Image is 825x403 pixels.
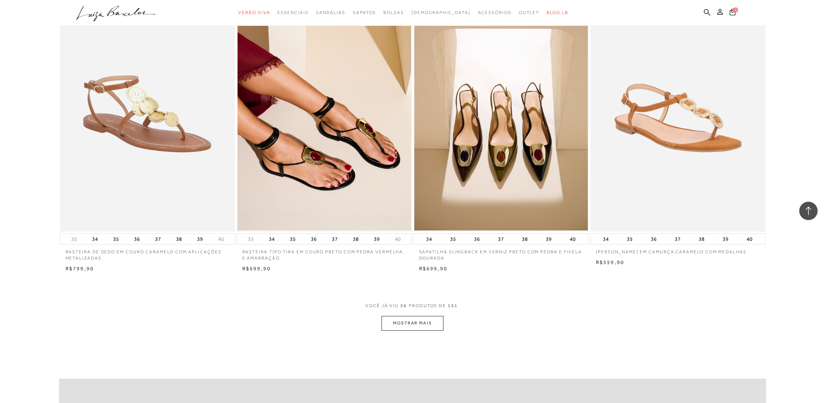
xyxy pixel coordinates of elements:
[277,6,308,20] a: noSubCategoriesText
[69,236,79,243] button: 33
[351,234,361,244] button: 38
[419,265,448,271] span: R$699,90
[519,6,540,20] a: noSubCategoriesText
[66,265,94,271] span: R$799,90
[316,6,345,20] a: noSubCategoriesText
[216,236,226,243] button: 40
[153,234,163,244] button: 37
[365,303,399,309] span: VOCê JÁ VIU
[673,234,683,244] button: 37
[649,234,659,244] button: 36
[409,303,446,309] span: PRODUTOS DE
[547,10,568,15] span: BLOG LB
[288,234,298,244] button: 35
[411,10,471,15] span: [DEMOGRAPHIC_DATA]
[400,303,407,316] span: 36
[601,234,611,244] button: 34
[382,316,443,330] button: MOSTRAR MAIS
[520,234,530,244] button: 38
[238,10,270,15] span: Verão Viva
[448,303,458,316] span: 131
[132,234,142,244] button: 36
[309,234,319,244] button: 36
[238,6,270,20] a: noSubCategoriesText
[411,6,471,20] a: noSubCategoriesText
[277,10,308,15] span: Essenciais
[174,234,184,244] button: 38
[372,234,382,244] button: 39
[625,234,635,244] button: 35
[590,244,765,255] a: [PERSON_NAME] EM CAMURÇA CARAMELO COM MEDALHAS
[383,6,404,20] a: noSubCategoriesText
[414,244,589,261] a: SAPATILHA SLINGBACK EM VERNIZ PRETO COM PEDRA E FIVELA DOURADA
[744,234,755,244] button: 40
[267,234,277,244] button: 34
[353,6,376,20] a: noSubCategoriesText
[448,234,458,244] button: 35
[478,10,512,15] span: Acessórios
[472,234,482,244] button: 36
[547,6,568,20] a: BLOG LB
[727,8,738,18] button: 4
[596,259,625,265] span: R$559,90
[90,234,100,244] button: 34
[237,244,412,261] a: RASTEIRA TIPO TIRA EM COURO PRETO COM PEDRA VERMELHA E AMARRAÇÃO
[720,234,731,244] button: 39
[242,265,271,271] span: R$699,90
[111,234,121,244] button: 35
[246,236,256,243] button: 33
[544,234,554,244] button: 39
[195,234,205,244] button: 39
[60,244,235,261] a: RASTEIRA DE DEDO EM COURO CARAMELO COM APLICAÇÕES METALIZADAS
[478,6,512,20] a: noSubCategoriesText
[696,234,707,244] button: 38
[383,10,404,15] span: Bolsas
[353,10,376,15] span: Sapatos
[519,10,540,15] span: Outlet
[316,10,345,15] span: Sandálias
[568,234,578,244] button: 40
[496,234,506,244] button: 37
[733,7,738,13] span: 4
[424,234,434,244] button: 34
[393,236,403,243] button: 40
[330,234,340,244] button: 37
